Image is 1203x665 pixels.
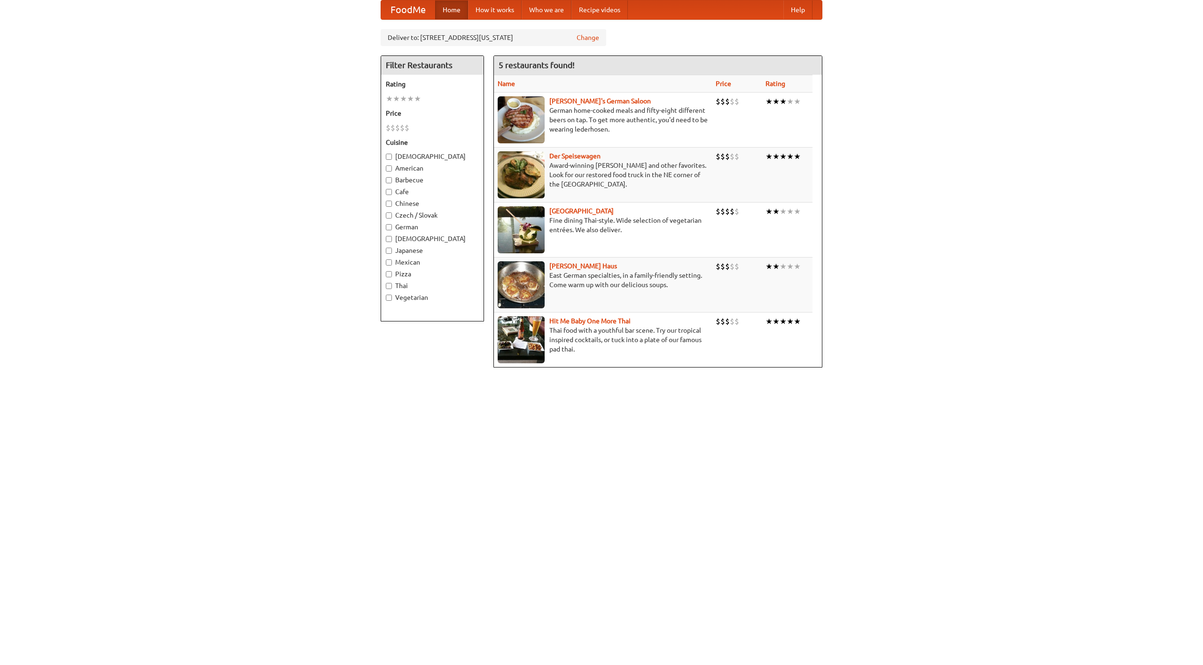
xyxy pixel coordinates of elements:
li: ★ [414,94,421,104]
img: kohlhaus.jpg [498,261,545,308]
a: FoodMe [381,0,435,19]
p: German home-cooked meals and fifty-eight different beers on tap. To get more authentic, you'd nee... [498,106,708,134]
img: babythai.jpg [498,316,545,363]
h5: Rating [386,79,479,89]
li: ★ [780,96,787,107]
li: $ [716,316,720,327]
li: ★ [787,316,794,327]
input: Japanese [386,248,392,254]
li: $ [730,261,734,272]
li: $ [405,123,409,133]
h5: Price [386,109,479,118]
li: $ [720,261,725,272]
li: ★ [393,94,400,104]
li: $ [395,123,400,133]
a: Rating [766,80,785,87]
li: $ [734,316,739,327]
li: $ [386,123,391,133]
li: ★ [766,316,773,327]
input: Thai [386,283,392,289]
input: Cafe [386,189,392,195]
li: $ [720,206,725,217]
a: Price [716,80,731,87]
label: Chinese [386,199,479,208]
input: Barbecue [386,177,392,183]
a: [PERSON_NAME]'s German Saloon [549,97,651,105]
li: ★ [780,206,787,217]
li: $ [720,96,725,107]
li: $ [734,96,739,107]
li: ★ [766,151,773,162]
label: Czech / Slovak [386,211,479,220]
li: ★ [386,94,393,104]
input: Mexican [386,259,392,266]
input: Vegetarian [386,295,392,301]
li: ★ [787,96,794,107]
label: Japanese [386,246,479,255]
label: Vegetarian [386,293,479,302]
input: [DEMOGRAPHIC_DATA] [386,154,392,160]
li: $ [725,96,730,107]
a: Name [498,80,515,87]
li: $ [730,206,734,217]
li: $ [725,316,730,327]
a: How it works [468,0,522,19]
label: American [386,164,479,173]
a: [PERSON_NAME] Haus [549,262,617,270]
a: Home [435,0,468,19]
li: $ [720,151,725,162]
a: Hit Me Baby One More Thai [549,317,631,325]
li: $ [725,261,730,272]
a: Der Speisewagen [549,152,601,160]
li: $ [716,261,720,272]
li: ★ [766,96,773,107]
li: ★ [794,151,801,162]
input: German [386,224,392,230]
li: $ [720,316,725,327]
img: esthers.jpg [498,96,545,143]
li: ★ [780,316,787,327]
a: Change [577,33,599,42]
li: $ [734,206,739,217]
label: [DEMOGRAPHIC_DATA] [386,234,479,243]
h4: Filter Restaurants [381,56,484,75]
li: ★ [773,151,780,162]
p: Thai food with a youthful bar scene. Try our tropical inspired cocktails, or tuck into a plate of... [498,326,708,354]
li: ★ [794,261,801,272]
ng-pluralize: 5 restaurants found! [499,61,575,70]
li: ★ [773,206,780,217]
li: $ [725,151,730,162]
a: [GEOGRAPHIC_DATA] [549,207,614,215]
li: ★ [787,206,794,217]
li: ★ [787,261,794,272]
li: ★ [773,96,780,107]
li: $ [734,261,739,272]
a: Help [783,0,812,19]
input: Chinese [386,201,392,207]
li: ★ [794,316,801,327]
h5: Cuisine [386,138,479,147]
img: satay.jpg [498,206,545,253]
a: Recipe videos [571,0,628,19]
li: ★ [787,151,794,162]
p: East German specialties, in a family-friendly setting. Come warm up with our delicious soups. [498,271,708,289]
li: $ [725,206,730,217]
div: Deliver to: [STREET_ADDRESS][US_STATE] [381,29,606,46]
li: ★ [766,206,773,217]
li: $ [716,206,720,217]
img: speisewagen.jpg [498,151,545,198]
li: $ [716,151,720,162]
li: ★ [794,206,801,217]
label: Pizza [386,269,479,279]
li: ★ [780,261,787,272]
li: ★ [780,151,787,162]
label: Mexican [386,258,479,267]
label: Cafe [386,187,479,196]
li: $ [730,96,734,107]
p: Award-winning [PERSON_NAME] and other favorites. Look for our restored food truck in the NE corne... [498,161,708,189]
